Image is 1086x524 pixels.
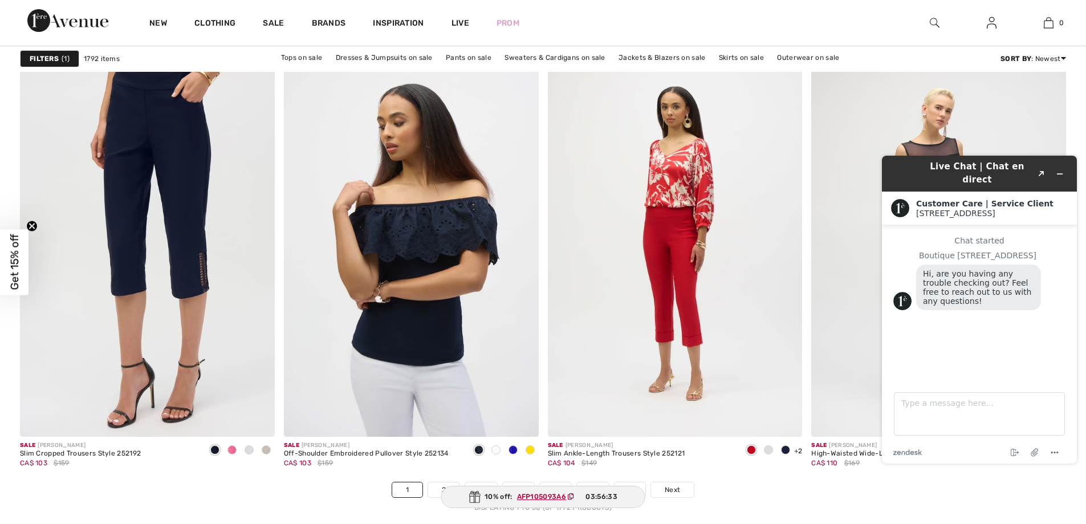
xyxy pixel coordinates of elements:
[771,50,845,65] a: Outerwear on sale
[20,459,47,467] span: CA$ 103
[441,486,645,508] div: 10% off:
[760,441,777,460] div: White
[84,54,120,64] span: 1792 items
[743,441,760,460] div: Radiant red
[284,55,539,437] img: Off-Shoulder Embroidered Pullover Style 252134. Midnight Blue 40
[811,442,827,449] span: Sale
[440,50,497,65] a: Pants on sale
[330,50,438,65] a: Dresses & Jumpsuits on sale
[503,482,534,497] a: 4
[25,8,48,18] span: Chat
[548,442,563,449] span: Sale
[62,54,70,64] span: 1
[811,459,837,467] span: CA$ 110
[811,450,970,458] div: High-Waisted Wide-Leg Trousers Style 252082
[577,482,608,497] a: 6
[223,441,241,460] div: Bubble gum
[452,17,469,29] a: Live
[465,482,497,497] a: 3
[548,459,575,467] span: CA$ 104
[20,502,1066,513] div: Displaying 1 to 50 (of 1792 products)
[392,482,422,497] a: 1
[54,458,69,468] span: $159
[811,55,1066,437] img: High-Waisted Wide-Leg Trousers Style 252082. Black
[241,441,258,460] div: White
[548,450,685,458] div: Slim Ankle-Length Trousers Style 252121
[777,441,794,460] div: Midnight Blue
[284,442,299,449] span: Sale
[20,450,141,458] div: Slim Cropped Trousers Style 252192
[206,441,223,460] div: Midnight Blue
[373,18,424,30] span: Inspiration
[263,18,284,30] a: Sale
[1000,54,1066,64] div: : Newest
[505,441,522,460] div: Royal Sapphire 163
[615,482,645,497] a: 7
[284,459,311,467] span: CA$ 103
[194,18,235,30] a: Clothing
[548,441,685,450] div: [PERSON_NAME]
[1000,55,1031,63] strong: Sort By
[499,50,611,65] a: Sweaters & Cardigans on sale
[651,482,694,497] a: Next
[978,16,1006,30] a: Sign In
[1044,16,1054,30] img: My Bag
[548,55,803,437] img: Slim Ankle-Length Trousers Style 252121. Radiant red
[873,147,1086,473] iframe: Find more information here
[987,16,996,30] img: My Info
[1059,18,1064,28] span: 0
[312,18,346,30] a: Brands
[497,17,519,29] a: Prom
[613,50,711,65] a: Jackets & Blazers on sale
[581,458,597,468] span: $149
[20,441,141,450] div: [PERSON_NAME]
[258,441,275,460] div: Moonstone
[585,491,617,502] span: 03:56:33
[930,16,939,30] img: search the website
[517,493,566,501] ins: AFP105093A6
[30,54,59,64] strong: Filters
[844,458,860,468] span: $169
[470,441,487,460] div: Midnight Blue 40
[1020,16,1076,30] a: 0
[149,18,167,30] a: New
[540,482,571,497] a: 5
[318,458,333,468] span: $159
[428,482,459,497] a: 2
[20,482,1066,513] nav: Page navigation
[20,55,275,437] img: Slim Cropped Trousers Style 252192. White
[27,9,108,32] img: 1ère Avenue
[469,491,480,503] img: Gift.svg
[275,50,328,65] a: Tops on sale
[713,50,770,65] a: Skirts on sale
[811,441,970,450] div: [PERSON_NAME]
[665,485,680,495] span: Next
[487,441,505,460] div: Vanilla 30
[794,447,803,455] span: +2
[522,441,539,460] div: Citrus
[284,450,449,458] div: Off-Shoulder Embroidered Pullover Style 252134
[20,442,35,449] span: Sale
[284,441,449,450] div: [PERSON_NAME]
